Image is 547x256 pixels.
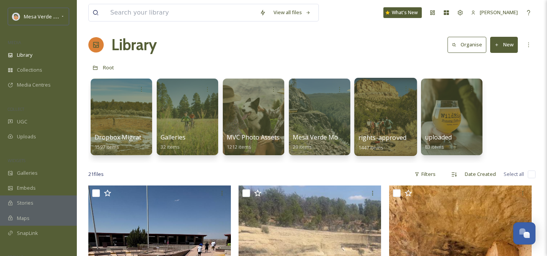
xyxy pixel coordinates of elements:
span: COLLECT [8,106,24,112]
span: Root [103,64,114,71]
span: Collections [17,66,42,74]
span: 1212 items [227,143,251,150]
span: Media Centres [17,81,51,89]
span: MEDIA [8,39,21,45]
span: 21 file s [88,171,104,178]
button: Open Chat [513,222,535,245]
div: Date Created [461,167,500,182]
div: Filters [411,167,439,182]
a: Galleries32 items [161,134,186,150]
span: 32 items [161,143,180,150]
a: uploaded83 items [425,134,452,150]
span: SnapLink [17,230,38,237]
span: [PERSON_NAME] [480,9,518,16]
span: Maps [17,215,30,222]
a: Organise [448,37,490,53]
span: Mesa Verde Moments (QR Code Uploads) [293,133,411,141]
a: MVC Photo Assets1212 items [227,134,280,150]
a: [PERSON_NAME] [467,5,522,20]
a: rights-approved1447 items [358,134,406,151]
span: Select all [504,171,524,178]
img: MVC%20SnapSea%20logo%20%281%29.png [12,13,20,20]
a: Mesa Verde Moments (QR Code Uploads)29 items [293,134,411,150]
a: Library [111,33,157,56]
button: Organise [448,37,486,53]
span: rights-approved [358,133,406,142]
span: WIDGETS [8,158,25,163]
span: Galleries [17,169,38,177]
span: Library [17,51,32,59]
a: What's New [383,7,422,18]
input: Search your library [106,4,256,21]
span: uploaded [425,133,452,141]
span: MVC Photo Assets [227,133,280,141]
span: Stories [17,199,33,207]
span: 1597 items [94,143,119,150]
span: Dropbox Migration [94,133,151,141]
span: Mesa Verde Country [24,13,71,20]
a: Dropbox Migration1597 items [94,134,151,150]
button: New [490,37,518,53]
span: Galleries [161,133,186,141]
span: Embeds [17,184,36,192]
a: Root [103,63,114,72]
span: 29 items [293,143,312,150]
span: UGC [17,118,27,125]
span: Uploads [17,133,36,140]
a: View all files [270,5,315,20]
span: 1447 items [358,144,383,151]
span: 83 items [425,143,444,150]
